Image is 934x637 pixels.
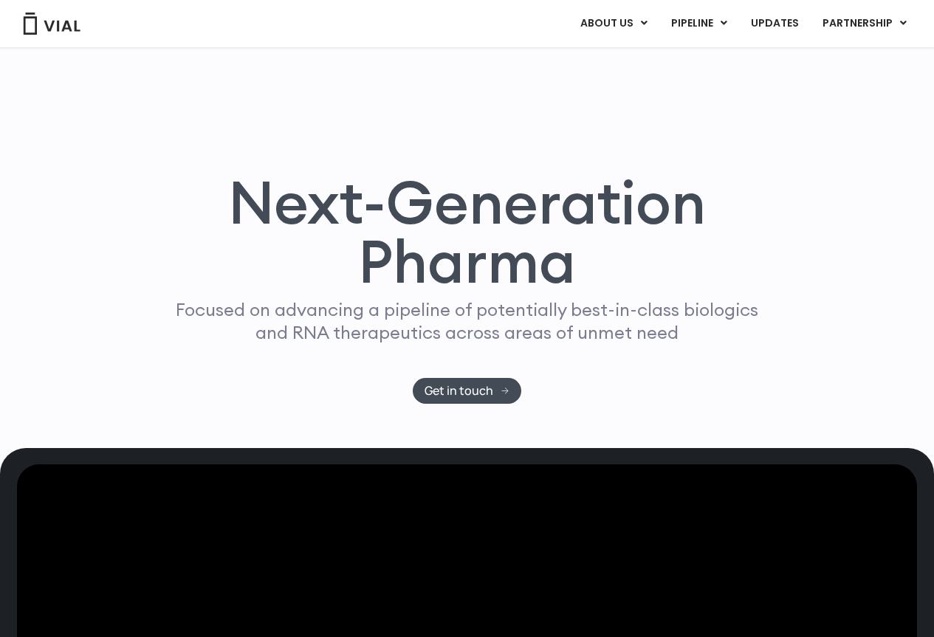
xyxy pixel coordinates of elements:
a: PARTNERSHIPMenu Toggle [811,11,918,36]
a: UPDATES [739,11,810,36]
span: Get in touch [425,385,493,396]
a: ABOUT USMenu Toggle [569,11,659,36]
img: Vial Logo [22,13,81,35]
a: Get in touch [413,378,521,404]
h1: Next-Generation Pharma [148,173,787,291]
a: PIPELINEMenu Toggle [659,11,738,36]
p: Focused on advancing a pipeline of potentially best-in-class biologics and RNA therapeutics acros... [170,298,765,344]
